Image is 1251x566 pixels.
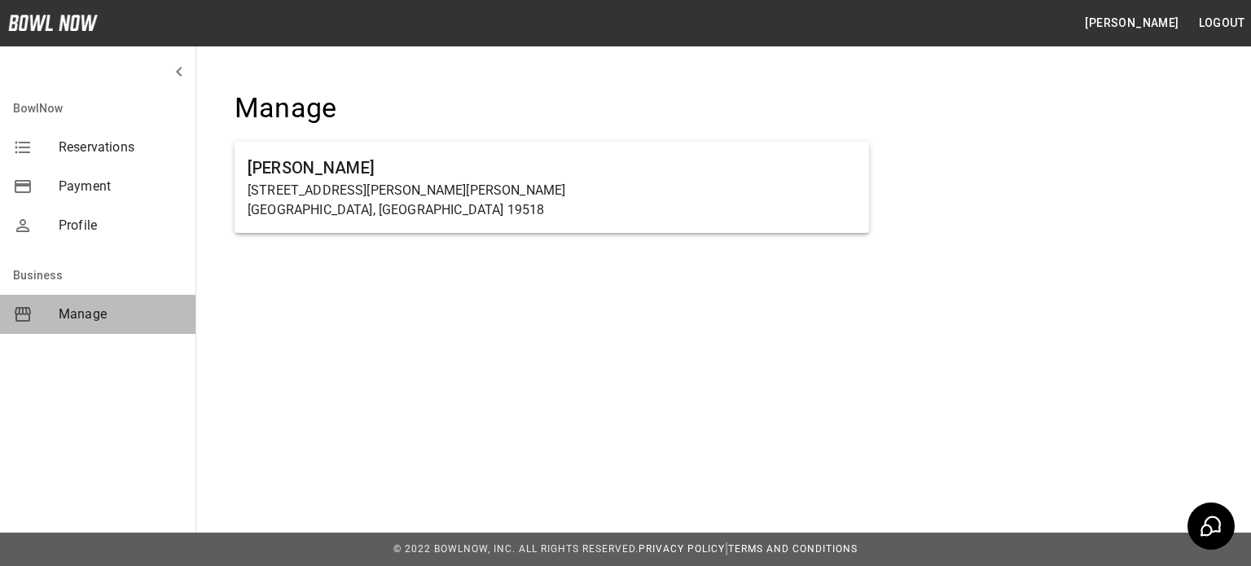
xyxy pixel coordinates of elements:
a: Privacy Policy [639,543,725,555]
span: Profile [59,216,182,235]
button: Logout [1192,8,1251,38]
p: [GEOGRAPHIC_DATA], [GEOGRAPHIC_DATA] 19518 [248,200,856,220]
h4: Manage [235,91,869,125]
span: Payment [59,177,182,196]
span: © 2022 BowlNow, Inc. All Rights Reserved. [393,543,639,555]
p: [STREET_ADDRESS][PERSON_NAME][PERSON_NAME] [248,181,856,200]
img: logo [8,15,98,31]
h6: [PERSON_NAME] [248,155,856,181]
a: Terms and Conditions [728,543,858,555]
span: Reservations [59,138,182,157]
span: Manage [59,305,182,324]
button: [PERSON_NAME] [1078,8,1185,38]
